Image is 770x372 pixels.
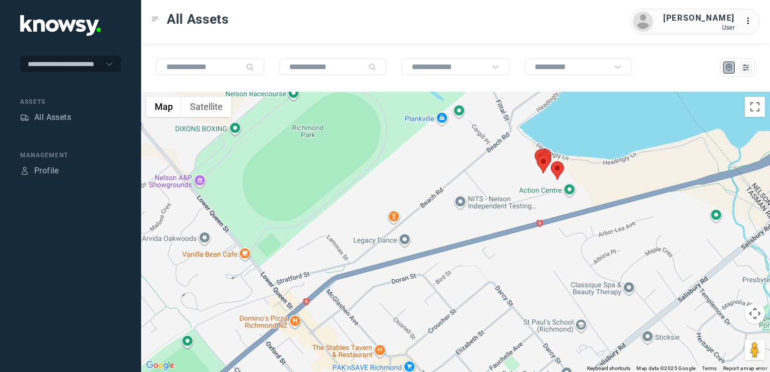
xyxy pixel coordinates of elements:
tspan: ... [745,17,755,25]
a: AssetsAll Assets [20,111,71,123]
div: Management [20,151,121,160]
a: Open this area in Google Maps (opens a new window) [144,359,177,372]
div: Profile [20,166,29,175]
a: Report a map error [723,365,767,371]
div: List [741,63,750,72]
button: Toggle fullscreen view [745,97,765,117]
button: Show street map [146,97,181,117]
div: Search [368,63,376,71]
button: Drag Pegman onto the map to open Street View [745,340,765,360]
div: All Assets [34,111,71,123]
button: Keyboard shortcuts [587,365,630,372]
div: : [745,15,757,29]
img: avatar.png [633,12,653,32]
div: Assets [20,97,121,106]
div: User [663,24,735,31]
div: [PERSON_NAME] [663,12,735,24]
button: Map camera controls [745,303,765,324]
div: Search [246,63,254,71]
span: Map data ©2025 Google [636,365,695,371]
img: Google [144,359,177,372]
span: All Assets [167,10,229,28]
a: Terms [702,365,717,371]
div: Map [725,63,734,72]
div: Assets [20,113,29,122]
div: Toggle Menu [152,16,159,23]
a: ProfileProfile [20,165,59,177]
div: Profile [34,165,59,177]
div: : [745,15,757,27]
button: Show satellite imagery [181,97,231,117]
img: Application Logo [20,15,101,36]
